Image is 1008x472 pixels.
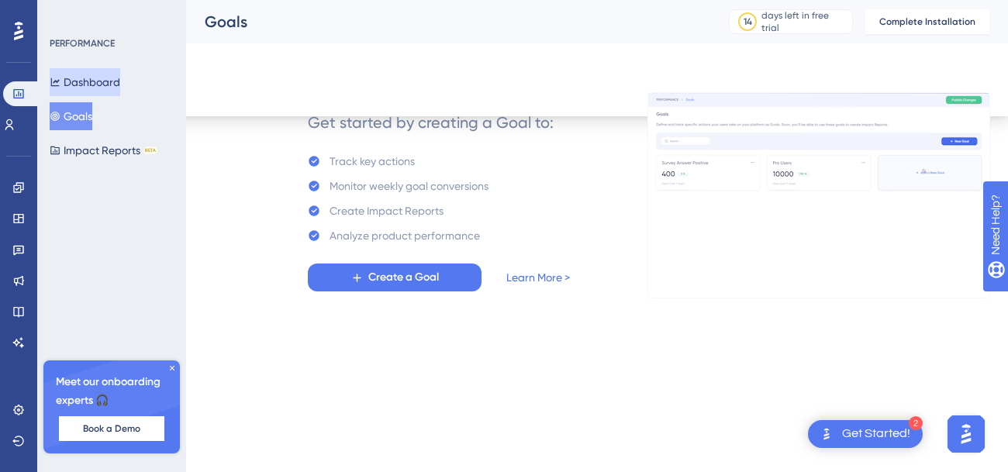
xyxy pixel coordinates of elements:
div: Sort New > Old [6,20,1002,34]
div: Sign out [6,76,1002,90]
div: 2 [909,416,923,430]
div: Options [6,62,1002,76]
div: Move To ... [6,104,1002,118]
span: Need Help? [36,4,97,22]
div: Rename [6,90,1002,104]
button: Book a Demo [59,416,164,441]
button: Goals [50,102,92,130]
iframe: UserGuiding AI Assistant Launcher [943,411,989,457]
button: Impact ReportsBETA [50,136,157,164]
div: Move To ... [6,34,1002,48]
button: Complete Installation [865,9,989,34]
button: Dashboard [50,68,120,96]
div: BETA [143,146,157,154]
span: Complete Installation [879,16,975,28]
span: Meet our onboarding experts 🎧 [56,373,167,410]
div: 14 [744,16,752,28]
div: Open Get Started! checklist, remaining modules: 2 [808,420,923,448]
div: PERFORMANCE [50,37,115,50]
span: Book a Demo [83,422,140,435]
div: Get Started! [842,425,910,443]
div: Sort A > Z [6,6,1002,20]
img: launcher-image-alternative-text [817,425,836,443]
div: Delete [6,48,1002,62]
div: days left in free trial [761,9,847,34]
div: Goals [205,11,690,33]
